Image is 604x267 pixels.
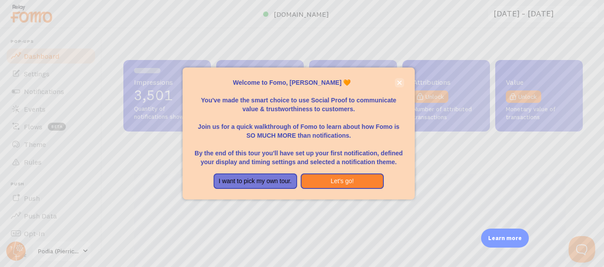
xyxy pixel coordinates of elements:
[193,140,404,166] p: By the end of this tour you'll have set up your first notification, defined your display and timi...
[193,113,404,140] p: Join us for a quick walkthrough of Fomo to learn about how Fomo is SO MUCH MORE than notifications.
[395,78,404,87] button: close,
[488,234,522,242] p: Learn more
[193,78,404,87] p: Welcome to Fomo, [PERSON_NAME] 🧡
[481,229,529,248] div: Learn more
[214,173,297,189] button: I want to pick my own tour.
[301,173,384,189] button: Let's go!
[193,87,404,113] p: You've made the smart choice to use Social Proof to communicate value & trustworthiness to custom...
[183,68,414,200] div: Welcome to Fomo, Pierrick YAH 🧡You&amp;#39;ve made the smart choice to use Social Proof to commun...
